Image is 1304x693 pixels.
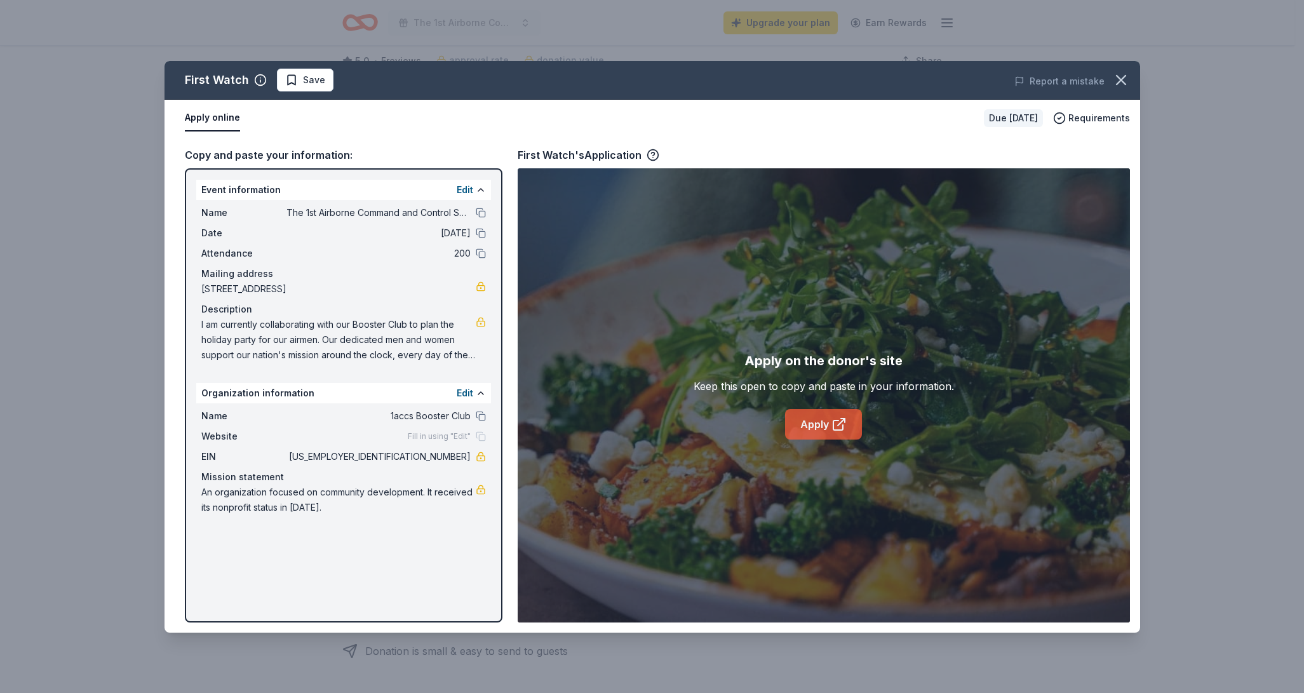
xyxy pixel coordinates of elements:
[1053,111,1130,126] button: Requirements
[286,449,471,464] span: [US_EMPLOYER_IDENTIFICATION_NUMBER]
[277,69,333,91] button: Save
[196,180,491,200] div: Event information
[286,205,471,220] span: The 1st Airborne Command and Control Squadron (1 ACCS) Booster Club Holiday Event
[185,147,502,163] div: Copy and paste your information:
[744,351,903,371] div: Apply on the donor's site
[201,266,486,281] div: Mailing address
[1068,111,1130,126] span: Requirements
[408,431,471,441] span: Fill in using "Edit"
[286,225,471,241] span: [DATE]
[201,281,476,297] span: [STREET_ADDRESS]
[457,386,473,401] button: Edit
[201,429,286,444] span: Website
[984,109,1043,127] div: Due [DATE]
[201,205,286,220] span: Name
[196,383,491,403] div: Organization information
[185,105,240,131] button: Apply online
[201,225,286,241] span: Date
[457,182,473,198] button: Edit
[201,302,486,317] div: Description
[185,70,249,90] div: First Watch
[694,379,954,394] div: Keep this open to copy and paste in your information.
[201,408,286,424] span: Name
[1014,74,1105,89] button: Report a mistake
[286,408,471,424] span: 1accs Booster Club
[201,317,476,363] span: I am currently collaborating with our Booster Club to plan the holiday party for our airmen. Our ...
[201,449,286,464] span: EIN
[286,246,471,261] span: 200
[201,246,286,261] span: Attendance
[201,469,486,485] div: Mission statement
[201,485,476,515] span: An organization focused on community development. It received its nonprofit status in [DATE].
[785,409,862,440] a: Apply
[303,72,325,88] span: Save
[518,147,659,163] div: First Watch's Application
